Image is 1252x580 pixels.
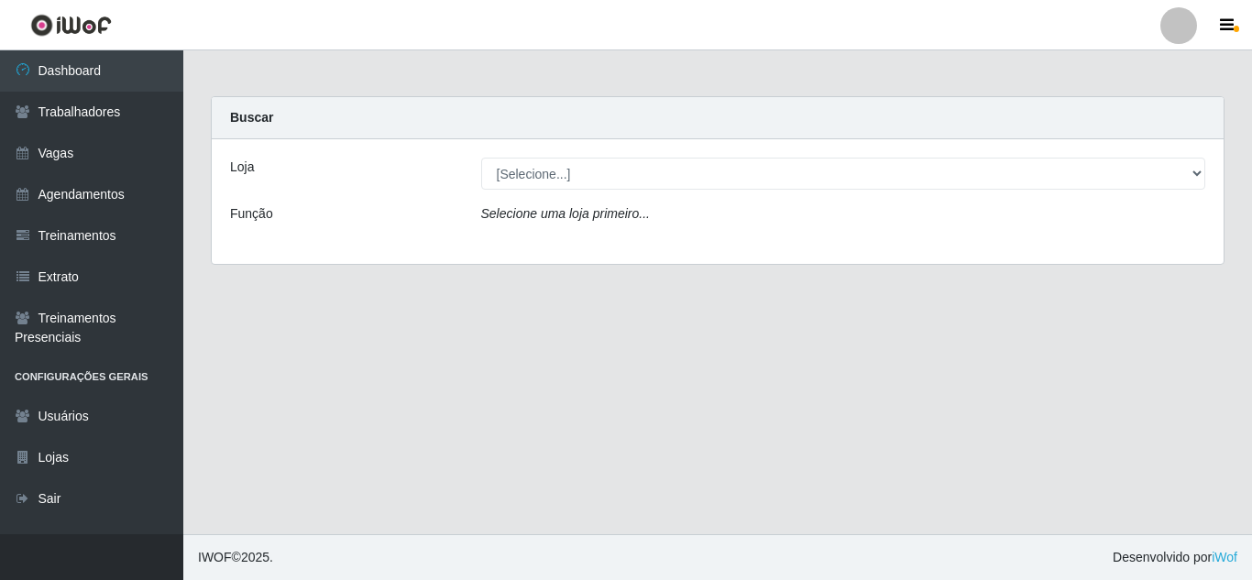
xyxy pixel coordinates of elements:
img: CoreUI Logo [30,14,112,37]
span: IWOF [198,550,232,564]
label: Loja [230,158,254,177]
i: Selecione uma loja primeiro... [481,206,650,221]
a: iWof [1212,550,1237,564]
span: Desenvolvido por [1113,548,1237,567]
label: Função [230,204,273,224]
span: © 2025 . [198,548,273,567]
strong: Buscar [230,110,273,125]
